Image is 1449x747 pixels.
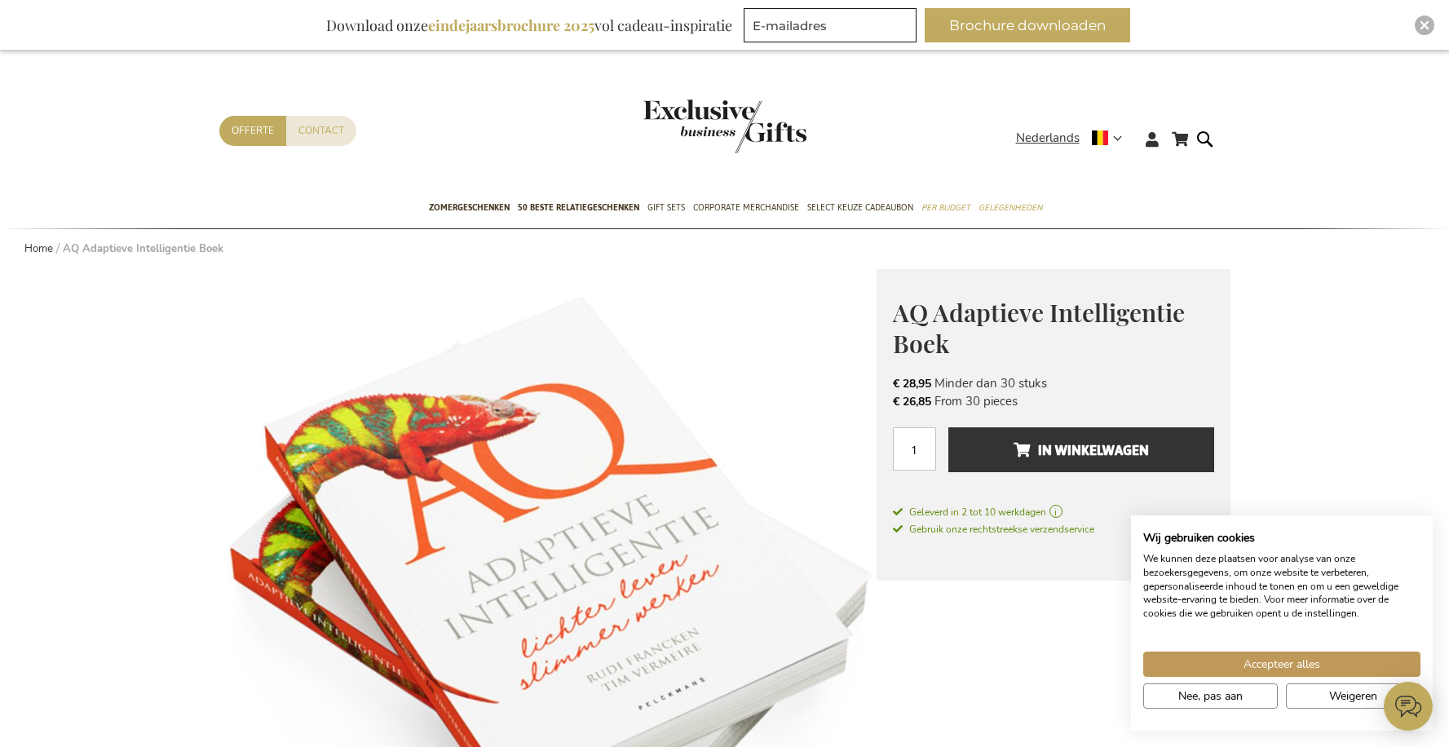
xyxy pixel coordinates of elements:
[744,8,917,42] input: E-mailadres
[643,99,725,153] a: store logo
[893,374,1214,392] li: Minder dan 30 stuks
[286,116,356,146] a: Contact
[1286,683,1420,709] button: Alle cookies weigeren
[1143,652,1420,677] button: Accepteer alle cookies
[1329,687,1377,705] span: Weigeren
[921,199,970,216] span: Per Budget
[893,296,1185,360] span: AQ Adaptieve Intelligentie Boek
[807,199,913,216] span: Select Keuze Cadeaubon
[24,241,53,256] a: Home
[1420,20,1429,30] img: Close
[1415,15,1434,35] div: Close
[1016,129,1080,148] span: Nederlands
[643,99,806,153] img: Exclusive Business gifts logo
[63,241,223,256] strong: AQ Adaptieve Intelligentie Boek
[1016,129,1133,148] div: Nederlands
[744,8,921,47] form: marketing offers and promotions
[948,427,1213,472] button: In Winkelwagen
[1014,437,1149,463] span: In Winkelwagen
[319,8,740,42] div: Download onze vol cadeau-inspiratie
[518,199,639,216] span: 50 beste relatiegeschenken
[1143,531,1420,546] h2: Wij gebruiken cookies
[1143,683,1278,709] button: Pas cookie voorkeuren aan
[893,427,936,471] input: Aantal
[893,520,1094,537] a: Gebruik onze rechtstreekse verzendservice
[693,199,799,216] span: Corporate Merchandise
[428,15,594,35] b: eindejaarsbrochure 2025
[647,199,685,216] span: Gift Sets
[979,199,1042,216] span: Gelegenheden
[1178,687,1243,705] span: Nee, pas aan
[893,394,931,409] span: € 26,85
[925,8,1130,42] button: Brochure downloaden
[893,505,1214,519] a: Geleverd in 2 tot 10 werkdagen
[1143,552,1420,621] p: We kunnen deze plaatsen voor analyse van onze bezoekersgegevens, om onze website te verbeteren, g...
[893,376,931,391] span: € 28,95
[1244,656,1320,673] span: Accepteer alles
[893,523,1094,536] span: Gebruik onze rechtstreekse verzendservice
[893,392,1214,410] li: From 30 pieces
[429,199,510,216] span: Zomergeschenken
[219,116,286,146] a: Offerte
[1384,682,1433,731] iframe: belco-activator-frame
